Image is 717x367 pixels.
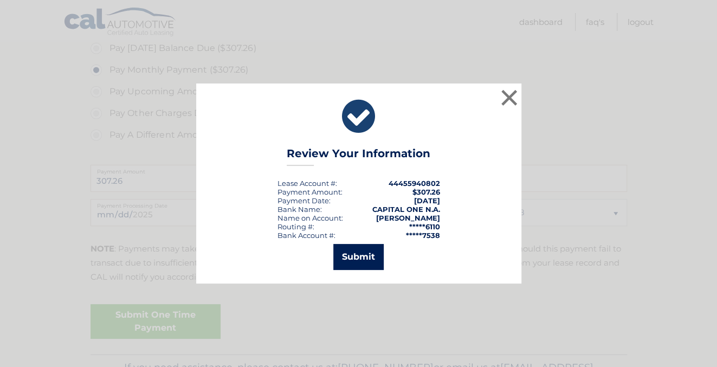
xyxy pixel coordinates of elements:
h3: Review Your Information [287,147,430,166]
button: Submit [333,244,384,270]
strong: [PERSON_NAME] [376,214,440,222]
div: Lease Account #: [277,179,337,188]
strong: CAPITAL ONE N.A. [372,205,440,214]
div: : [277,196,331,205]
div: Name on Account: [277,214,343,222]
div: Bank Account #: [277,231,335,240]
span: $307.26 [412,188,440,196]
strong: 44455940802 [389,179,440,188]
div: Bank Name: [277,205,322,214]
button: × [499,87,520,108]
div: Payment Amount: [277,188,343,196]
div: Routing #: [277,222,314,231]
span: Payment Date [277,196,329,205]
span: [DATE] [414,196,440,205]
